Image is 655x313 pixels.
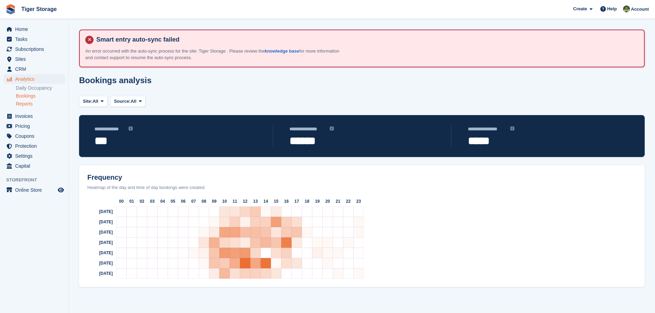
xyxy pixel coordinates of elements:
div: 13 [250,196,261,206]
a: menu [3,185,65,195]
a: menu [3,64,65,74]
div: 17 [292,196,302,206]
div: 18 [302,196,312,206]
a: menu [3,141,65,151]
div: 14 [261,196,271,206]
div: [DATE] [82,237,116,248]
div: 20 [323,196,333,206]
div: 07 [188,196,199,206]
div: 23 [353,196,364,206]
a: Bookings [16,93,65,99]
div: 05 [168,196,178,206]
div: 09 [209,196,219,206]
span: Analytics [15,74,56,84]
a: Reports [16,101,65,107]
div: 10 [219,196,230,206]
a: menu [3,161,65,171]
span: All [131,98,137,105]
div: 08 [199,196,209,206]
a: menu [3,74,65,84]
div: 16 [281,196,292,206]
a: menu [3,131,65,141]
span: Storefront [6,177,68,183]
span: CRM [15,64,56,74]
div: 12 [240,196,250,206]
a: menu [3,24,65,34]
p: An error occurred with the auto-sync process for the site: Tiger Storage . Please review the for ... [85,48,343,61]
span: Online Store [15,185,56,195]
img: stora-icon-8386f47178a22dfd0bd8f6a31ec36ba5ce8667c1dd55bd0f319d3a0aa187defe.svg [6,4,16,14]
a: menu [3,34,65,44]
span: Create [573,5,587,12]
div: [DATE] [82,227,116,237]
img: icon-info-grey-7440780725fd019a000dd9b08b2336e03edf1995a4989e88bcd33f0948082b44.svg [330,126,334,131]
div: [DATE] [82,206,116,217]
button: Site: All [79,96,108,107]
div: [DATE] [82,258,116,268]
span: Tasks [15,34,56,44]
div: 11 [230,196,240,206]
div: 21 [333,196,343,206]
h1: Bookings analysis [79,76,152,85]
a: Preview store [57,186,65,194]
a: Tiger Storage [19,3,59,15]
span: Capital [15,161,56,171]
a: menu [3,44,65,54]
div: 06 [178,196,188,206]
span: Help [607,5,617,12]
div: 04 [157,196,168,206]
a: knowledge base [265,48,299,54]
span: Source: [114,98,131,105]
a: menu [3,151,65,161]
a: menu [3,121,65,131]
div: 01 [127,196,137,206]
div: Heatmap of the day and time of day bookings were created. [82,184,642,191]
span: Subscriptions [15,44,56,54]
img: icon-info-grey-7440780725fd019a000dd9b08b2336e03edf1995a4989e88bcd33f0948082b44.svg [129,126,133,131]
a: Daily Occupancy [16,85,65,91]
div: [DATE] [82,268,116,279]
h4: Smart entry auto-sync failed [94,36,638,44]
div: 22 [343,196,353,206]
img: icon-info-grey-7440780725fd019a000dd9b08b2336e03edf1995a4989e88bcd33f0948082b44.svg [510,126,514,131]
div: 02 [137,196,147,206]
div: 00 [116,196,127,206]
span: Account [631,6,649,13]
span: Invoices [15,111,56,121]
div: [DATE] [82,217,116,227]
div: 15 [271,196,281,206]
a: menu [3,54,65,64]
span: Pricing [15,121,56,131]
span: Protection [15,141,56,151]
div: [DATE] [82,248,116,258]
img: Matthew Ellwood [623,5,630,12]
span: Coupons [15,131,56,141]
span: All [92,98,98,105]
span: Home [15,24,56,34]
div: 03 [147,196,157,206]
span: Sites [15,54,56,64]
div: 19 [312,196,323,206]
span: Settings [15,151,56,161]
span: Site: [83,98,92,105]
button: Source: All [110,96,146,107]
h2: Frequency [82,174,642,181]
a: menu [3,111,65,121]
